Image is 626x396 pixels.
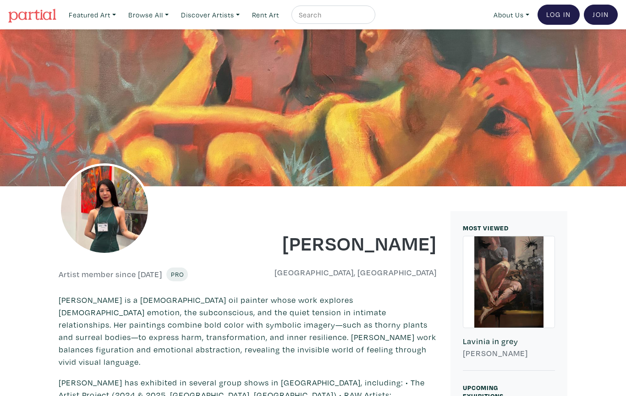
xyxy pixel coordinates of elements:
a: Log In [538,5,580,25]
small: MOST VIEWED [463,223,509,232]
a: Browse All [124,6,173,24]
input: Search [298,9,367,21]
a: Join [584,5,618,25]
h6: [PERSON_NAME] [463,348,555,358]
a: Lavinia in grey [PERSON_NAME] [463,236,555,371]
h1: [PERSON_NAME] [255,230,437,255]
a: Rent Art [248,6,283,24]
h6: Artist member since [DATE] [59,269,162,279]
p: [PERSON_NAME] is a [DEMOGRAPHIC_DATA] oil painter whose work explores [DEMOGRAPHIC_DATA] emotion,... [59,294,437,368]
a: Featured Art [65,6,120,24]
a: Discover Artists [177,6,244,24]
h6: [GEOGRAPHIC_DATA], [GEOGRAPHIC_DATA] [255,268,437,278]
span: Pro [170,270,184,279]
a: About Us [489,6,533,24]
h6: Lavinia in grey [463,336,555,346]
img: phpThumb.php [59,163,150,255]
